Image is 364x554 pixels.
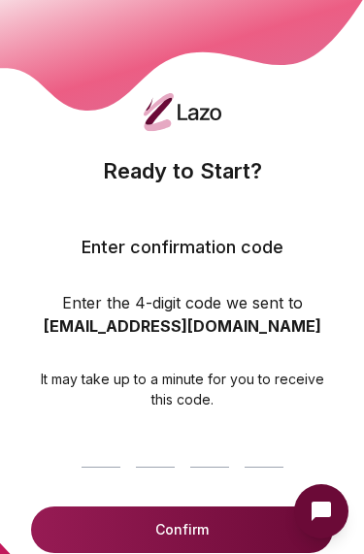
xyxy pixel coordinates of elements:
button: Confirm [31,506,333,553]
p: It may take up to a minute for you to receive this code. [31,369,333,409]
button: Open Intercom messenger [294,484,348,538]
strong: [EMAIL_ADDRESS][DOMAIN_NAME] [44,316,321,336]
h4: Enter confirmation code [82,234,283,260]
p: Enter the 4-digit code we sent to [62,291,303,314]
h2: Ready to Start? [103,155,262,234]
